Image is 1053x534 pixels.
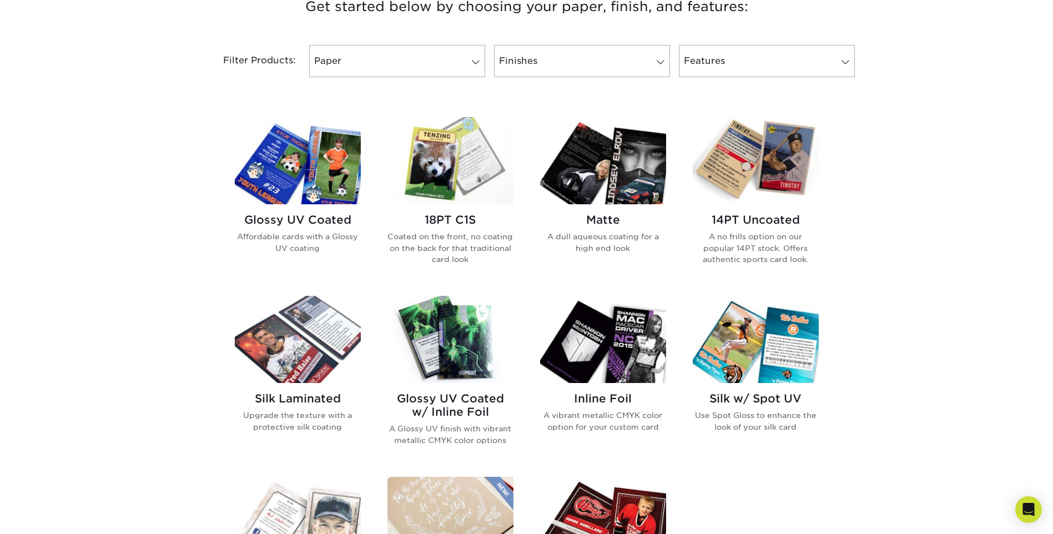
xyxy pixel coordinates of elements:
img: Silk w/ Spot UV Trading Cards [693,296,819,383]
h2: Silk w/ Spot UV [693,392,819,405]
a: Silk Laminated Trading Cards Silk Laminated Upgrade the texture with a protective silk coating [235,296,361,464]
h2: 14PT Uncoated [693,213,819,226]
iframe: Google Customer Reviews [3,500,94,530]
img: Silk Laminated Trading Cards [235,296,361,383]
h2: Matte [540,213,666,226]
p: Coated on the front, no coating on the back for that traditional card look [387,231,513,265]
a: Glossy UV Coated Trading Cards Glossy UV Coated Affordable cards with a Glossy UV coating [235,117,361,283]
img: Glossy UV Coated w/ Inline Foil Trading Cards [387,296,513,383]
div: Filter Products: [194,45,305,77]
img: 14PT Uncoated Trading Cards [693,117,819,204]
img: Glossy UV Coated Trading Cards [235,117,361,204]
a: Finishes [494,45,670,77]
h2: Inline Foil [540,392,666,405]
img: New Product [486,477,513,510]
img: Inline Foil Trading Cards [540,296,666,383]
h2: Silk Laminated [235,392,361,405]
p: Affordable cards with a Glossy UV coating [235,231,361,254]
img: 18PT C1S Trading Cards [387,117,513,204]
a: Matte Trading Cards Matte A dull aqueous coating for a high end look [540,117,666,283]
a: Silk w/ Spot UV Trading Cards Silk w/ Spot UV Use Spot Gloss to enhance the look of your silk card [693,296,819,464]
a: Paper [309,45,485,77]
a: Inline Foil Trading Cards Inline Foil A vibrant metallic CMYK color option for your custom card [540,296,666,464]
img: Matte Trading Cards [540,117,666,204]
a: Glossy UV Coated w/ Inline Foil Trading Cards Glossy UV Coated w/ Inline Foil A Glossy UV finish ... [387,296,513,464]
h2: 18PT C1S [387,213,513,226]
a: 18PT C1S Trading Cards 18PT C1S Coated on the front, no coating on the back for that traditional ... [387,117,513,283]
a: Features [679,45,855,77]
div: Open Intercom Messenger [1015,496,1042,523]
h2: Glossy UV Coated [235,213,361,226]
p: Use Spot Gloss to enhance the look of your silk card [693,410,819,432]
p: A no frills option on our popular 14PT stock. Offers authentic sports card look. [693,231,819,265]
p: A Glossy UV finish with vibrant metallic CMYK color options [387,423,513,446]
p: Upgrade the texture with a protective silk coating [235,410,361,432]
p: A vibrant metallic CMYK color option for your custom card [540,410,666,432]
p: A dull aqueous coating for a high end look [540,231,666,254]
a: 14PT Uncoated Trading Cards 14PT Uncoated A no frills option on our popular 14PT stock. Offers au... [693,117,819,283]
h2: Glossy UV Coated w/ Inline Foil [387,392,513,419]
